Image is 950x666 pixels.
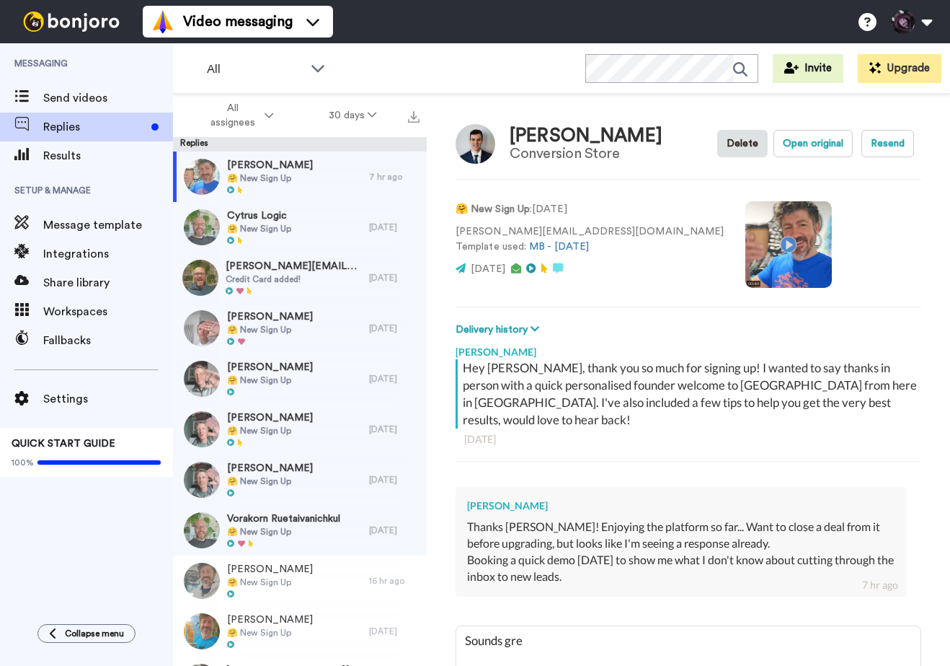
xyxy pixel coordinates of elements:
[227,223,291,235] span: 🤗 New Sign Up
[37,624,136,643] button: Collapse menu
[369,424,419,435] div: [DATE]
[12,439,115,449] span: QUICK START GUIDE
[173,455,427,505] a: [PERSON_NAME]🤗 New Sign Up[DATE]
[369,373,419,385] div: [DATE]
[184,310,220,346] img: 6a42e8aa-c9a8-4302-90c1-d0547754cef2-thumb.jpg
[227,476,313,487] span: 🤗 New Sign Up
[43,245,173,263] span: Integrations
[369,575,419,587] div: 16 hr ago
[173,253,427,303] a: [PERSON_NAME][EMAIL_ADDRESS][DOMAIN_NAME]Credit Card added![DATE]
[369,323,419,334] div: [DATE]
[184,209,220,245] img: e199515a-91b6-4450-a8ef-b2f175c38227-thumb.jpg
[184,462,220,498] img: f10ed394-d962-4f26-9dbc-02d848830d77-thumb.jpg
[227,512,340,526] span: Vorakorn Ruetaivanichkul
[227,526,340,538] span: 🤗 New Sign Up
[173,152,427,202] a: [PERSON_NAME]🤗 New Sign Up7 hr ago
[467,552,895,585] div: Booking a quick demo [DATE] to show me what I don't know about cutting through the inbox to new l...
[467,499,895,513] div: [PERSON_NAME]
[227,158,313,172] span: [PERSON_NAME]
[227,613,313,627] span: [PERSON_NAME]
[227,627,313,639] span: 🤗 New Sign Up
[510,146,662,162] div: Conversion Store
[43,147,173,165] span: Results
[184,361,220,397] img: 605b730f-86d2-4b1c-ad08-0fdc43cc8c10-thumb.jpg
[173,202,427,253] a: Cytrus Logic🤗 New Sign Up[DATE]
[227,360,313,374] span: [PERSON_NAME]
[203,101,262,130] span: All assignees
[227,461,313,476] span: [PERSON_NAME]
[173,303,427,354] a: [PERSON_NAME]🤗 New Sign Up[DATE]
[173,606,427,657] a: [PERSON_NAME]🤗 New Sign Up[DATE]
[861,130,914,157] button: Resend
[773,130,853,157] button: Open original
[301,102,404,128] button: 30 days
[227,562,313,577] span: [PERSON_NAME]
[173,404,427,455] a: [PERSON_NAME]🤗 New Sign Up[DATE]
[471,264,505,274] span: [DATE]
[456,322,543,338] button: Delivery history
[456,124,495,164] img: Image of Michael Tucker
[456,202,724,217] p: : [DATE]
[12,457,34,468] span: 100%
[43,390,173,408] span: Settings
[456,224,724,255] p: [PERSON_NAME][EMAIL_ADDRESS][DOMAIN_NAME] Template used:
[226,273,362,285] span: Credit Card added!
[369,474,419,486] div: [DATE]
[369,222,419,233] div: [DATE]
[43,216,173,234] span: Message template
[227,374,313,386] span: 🤗 New Sign Up
[43,118,146,136] span: Replies
[43,303,173,320] span: Workspaces
[404,105,424,126] button: Export all results that match these filters now.
[529,242,589,252] a: MB - [DATE]
[227,577,313,588] span: 🤗 New Sign Up
[184,563,220,599] img: 7d30f020-bf1c-4e68-984f-a9e9165c22cb-thumb.jpg
[773,54,843,83] button: Invite
[463,359,918,429] div: Hey [PERSON_NAME], thank you so much for signing up! I wanted to say thanks in person with a quic...
[456,204,530,214] strong: 🤗 New Sign Up
[227,310,313,324] span: [PERSON_NAME]
[184,613,220,649] img: dbe9cd5f-600b-4a5f-b476-a11dd53300d3-thumb.jpg
[43,274,173,292] span: Share library
[467,519,895,552] div: Thanks [PERSON_NAME]! Enjoying the platform so far... Want to close a deal from it before upgradi...
[173,354,427,404] a: [PERSON_NAME]🤗 New Sign Up[DATE]
[717,130,768,157] button: Delete
[43,89,173,107] span: Send videos
[226,259,362,273] span: [PERSON_NAME][EMAIL_ADDRESS][DOMAIN_NAME]
[858,54,941,83] button: Upgrade
[184,512,220,548] img: f33cda64-340f-4753-b3ac-5768991b72f7-thumb.jpg
[176,95,301,136] button: All assignees
[227,324,313,336] span: 🤗 New Sign Up
[227,209,291,223] span: Cytrus Logic
[173,137,427,152] div: Replies
[207,61,303,78] span: All
[227,172,313,184] span: 🤗 New Sign Up
[227,411,313,425] span: [PERSON_NAME]
[369,171,419,183] div: 7 hr ago
[173,556,427,606] a: [PERSON_NAME]🤗 New Sign Up16 hr ago
[173,505,427,556] a: Vorakorn Ruetaivanichkul🤗 New Sign Up[DATE]
[369,626,419,637] div: [DATE]
[151,10,174,33] img: vm-color.svg
[369,272,419,284] div: [DATE]
[65,628,124,639] span: Collapse menu
[464,432,913,447] div: [DATE]
[456,338,921,359] div: [PERSON_NAME]
[184,411,220,447] img: 587bb185-235c-4b5b-8672-f5e82b8e3d41-thumb.jpg
[408,111,419,123] img: export.svg
[183,12,293,32] span: Video messaging
[227,425,313,437] span: 🤗 New Sign Up
[17,12,125,32] img: bj-logo-header-white.svg
[510,126,662,146] div: [PERSON_NAME]
[862,578,898,592] div: 7 hr ago
[369,525,419,536] div: [DATE]
[182,260,218,296] img: ac519f94-ef5f-4835-b5e1-51563c9d4347-thumb.jpg
[43,332,173,349] span: Fallbacks
[184,159,220,195] img: 744394c8-df64-4a2d-8502-c10426c0d135-thumb.jpg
